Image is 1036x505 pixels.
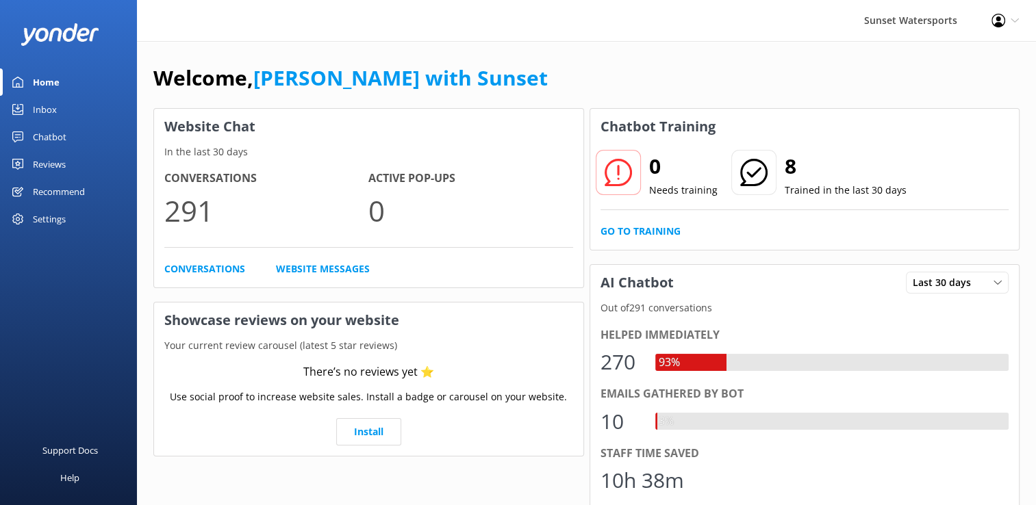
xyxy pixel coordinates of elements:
[276,261,370,276] a: Website Messages
[601,346,642,378] div: 270
[601,326,1009,344] div: Helped immediately
[154,338,583,353] p: Your current review carousel (latest 5 star reviews)
[154,109,583,144] h3: Website Chat
[655,413,677,430] div: 3%
[303,363,434,381] div: There’s no reviews yet ⭐
[164,187,368,233] p: 291
[601,385,1009,403] div: Emails gathered by bot
[590,109,726,144] h3: Chatbot Training
[913,275,979,290] span: Last 30 days
[33,178,85,205] div: Recommend
[368,170,572,187] h4: Active Pop-ups
[785,150,907,183] h2: 8
[601,224,681,239] a: Go to Training
[154,302,583,338] h3: Showcase reviews on your website
[601,405,642,438] div: 10
[590,265,684,300] h3: AI Chatbot
[368,187,572,233] p: 0
[153,62,548,94] h1: Welcome,
[33,68,60,96] div: Home
[336,418,401,445] a: Install
[60,464,79,491] div: Help
[253,64,548,92] a: [PERSON_NAME] with Sunset
[33,151,66,178] div: Reviews
[601,464,684,497] div: 10h 38m
[33,123,66,151] div: Chatbot
[785,183,907,198] p: Trained in the last 30 days
[601,445,1009,463] div: Staff time saved
[590,300,1020,315] p: Out of 291 conversations
[21,23,99,46] img: yonder-white-logo.png
[33,96,57,123] div: Inbox
[170,389,567,404] p: Use social proof to increase website sales. Install a badge or carousel on your website.
[649,183,718,198] p: Needs training
[33,205,66,233] div: Settings
[164,170,368,187] h4: Conversations
[164,261,245,276] a: Conversations
[154,144,583,159] p: In the last 30 days
[649,150,718,183] h2: 0
[655,354,683,372] div: 93%
[42,437,98,464] div: Support Docs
